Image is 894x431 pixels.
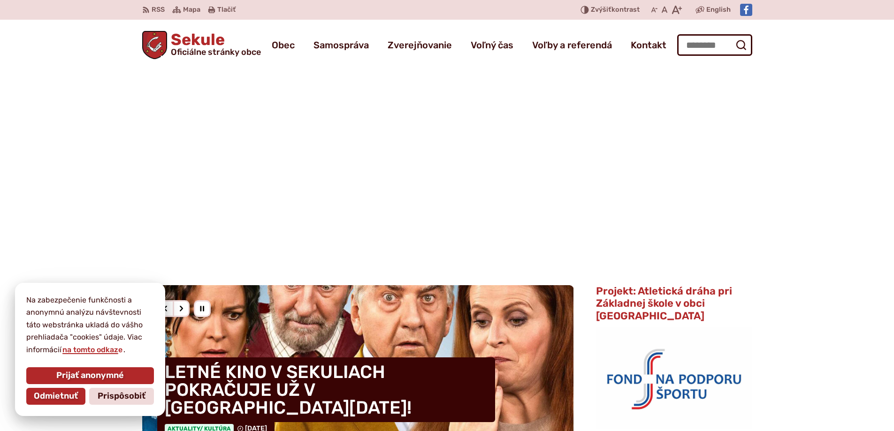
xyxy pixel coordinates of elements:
span: Odmietnuť [34,391,78,401]
span: Prispôsobiť [98,391,145,401]
p: Na zabezpečenie funkčnosti a anonymnú analýzu návštevnosti táto webstránka ukladá do vášho prehli... [26,294,154,356]
h1: Sekule [167,32,261,56]
span: English [706,4,731,15]
span: kontrast [591,6,640,14]
a: Obec [272,32,295,58]
img: logo_fnps.png [596,327,752,429]
h4: LETNÉ KINO V SEKULIACH POKRAČUJE UŽ V [GEOGRAPHIC_DATA][DATE]! [157,357,495,422]
a: English [704,4,733,15]
a: Logo Sekule, prejsť na domovskú stránku. [142,31,261,59]
span: Zvýšiť [591,6,611,14]
img: Prejsť na domovskú stránku [142,31,168,59]
a: Samospráva [313,32,369,58]
button: Prispôsobiť [89,388,154,405]
span: Tlačiť [217,6,236,14]
div: Nasledujúci slajd [173,300,190,317]
a: na tomto odkaze [61,345,123,354]
button: Odmietnuť [26,388,85,405]
img: Prejsť na Facebook stránku [740,4,752,16]
a: Voľný čas [471,32,513,58]
span: Mapa [183,4,200,15]
button: Prijať anonymné [26,367,154,384]
span: RSS [152,4,165,15]
span: Projekt: Atletická dráha pri Základnej škole v obci [GEOGRAPHIC_DATA] [596,285,732,322]
a: Voľby a referendá [532,32,612,58]
a: Zverejňovanie [388,32,452,58]
div: Pozastaviť pohyb slajdera [194,300,211,317]
div: Predošlý slajd [157,300,174,317]
a: Kontakt [631,32,666,58]
span: Prijať anonymné [56,371,124,381]
span: Oficiálne stránky obce [171,48,261,56]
